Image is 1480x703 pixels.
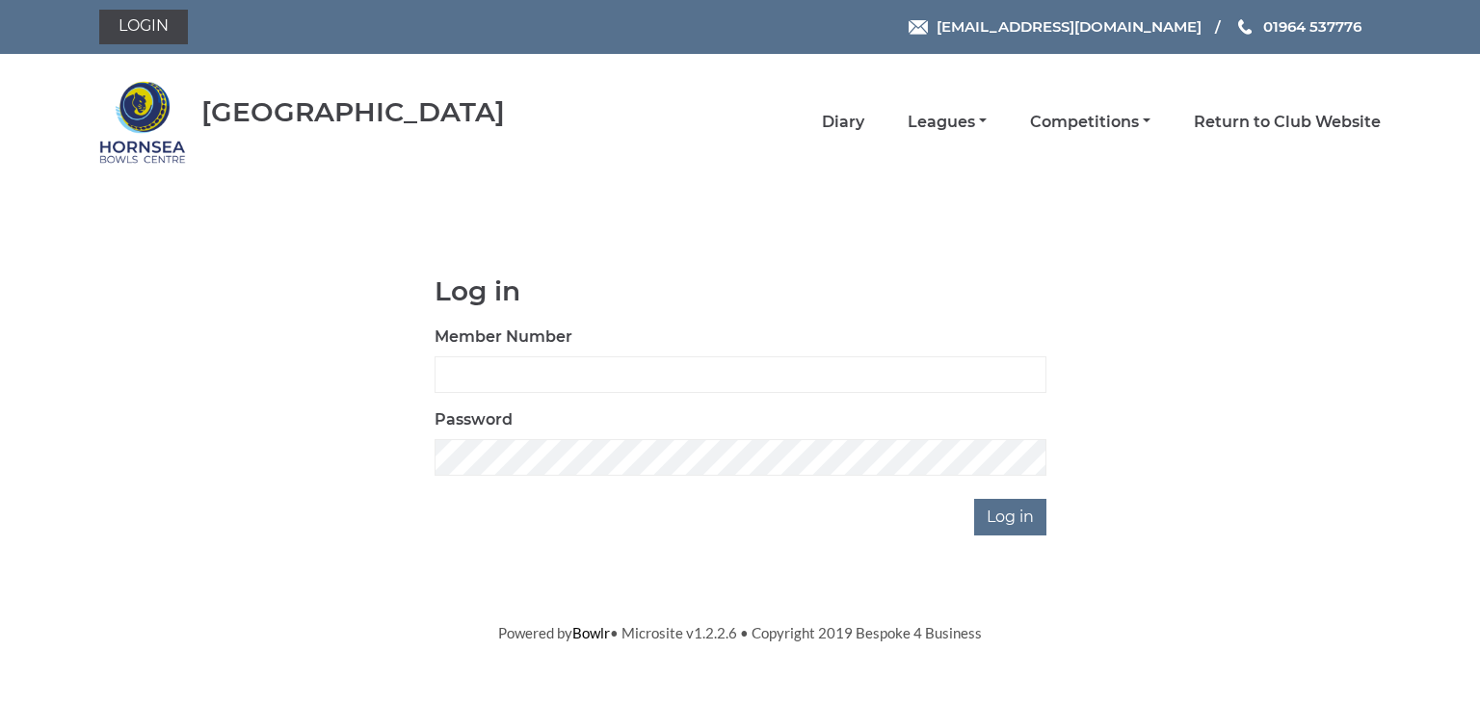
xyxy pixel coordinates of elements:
label: Member Number [435,325,572,349]
a: Diary [822,112,864,133]
img: Hornsea Bowls Centre [99,79,186,166]
span: Powered by • Microsite v1.2.2.6 • Copyright 2019 Bespoke 4 Business [498,624,982,641]
a: Login [99,10,188,44]
input: Log in [974,499,1046,535]
a: Competitions [1030,112,1150,133]
a: Return to Club Website [1194,112,1381,133]
img: Phone us [1238,19,1252,35]
label: Password [435,408,513,431]
a: Email [EMAIL_ADDRESS][DOMAIN_NAME] [909,15,1202,38]
h1: Log in [435,276,1046,306]
span: 01964 537776 [1263,17,1361,36]
img: Email [909,20,928,35]
div: [GEOGRAPHIC_DATA] [201,97,505,127]
span: [EMAIL_ADDRESS][DOMAIN_NAME] [937,17,1202,36]
a: Phone us 01964 537776 [1235,15,1361,38]
a: Leagues [908,112,987,133]
a: Bowlr [572,624,610,641]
